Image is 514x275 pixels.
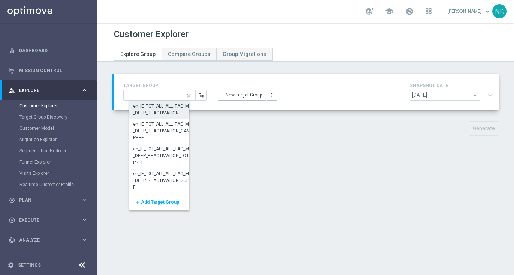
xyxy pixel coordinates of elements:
[385,7,393,15] span: school
[123,83,207,88] h4: TARGET GROUP
[8,217,88,223] button: play_circle_outline Execute keyboard_arrow_right
[8,68,88,74] button: Mission Control
[9,237,15,243] i: track_changes
[129,101,200,119] div: Press SPACE to select this row.
[114,48,273,61] ul: Tabs
[267,90,277,100] button: more_vert
[184,90,195,101] i: close
[19,145,97,156] div: Segmentation Explorer
[9,87,81,94] div: Explore
[410,83,496,88] h4: SNAPSHOT DATE
[114,29,189,40] h1: Customer Explorer
[19,41,88,60] a: Dashboard
[447,6,492,17] a: [PERSON_NAME]keyboard_arrow_down
[129,144,200,168] div: Press SPACE to select this row.
[133,121,196,141] div: en_IE_TGT_ALL_ALL_TAC_MIX__DEEP_REACTIVATION_GAMESPREF
[9,197,81,204] div: Plan
[269,92,274,98] i: more_vert
[19,114,78,120] a: Target Group Discovery
[19,88,81,93] span: Explore
[8,48,88,54] button: equalizer Dashboard
[9,47,15,54] i: equalizer
[9,87,15,94] i: person_search
[19,182,78,188] a: Realtime Customer Profile
[120,51,156,57] span: Explore Group
[19,168,97,179] div: Visits Explorer
[19,148,78,154] a: Segmentation Explorer
[81,87,88,94] i: keyboard_arrow_right
[8,237,88,243] button: track_changes Analyze keyboard_arrow_right
[19,60,88,80] a: Mission Control
[168,51,210,57] span: Compare Groups
[129,168,200,193] div: Press SPACE to select this row.
[129,195,189,210] div: Press SPACE to select this row.
[19,159,78,165] a: Funnel Explorer
[19,137,78,143] a: Migration Explorer
[19,238,81,242] span: Analyze
[133,103,196,116] div: en_IE_TGT_ALL_ALL_TAC_MIX__DEEP_REACTIVATION
[469,121,499,136] button: Generate
[19,100,97,111] div: Customer Explorer
[133,146,196,166] div: en_IE_TGT_ALL_ALL_TAC_MIX__DEEP_REACTIVATION_LOTTOPREF
[81,236,88,243] i: keyboard_arrow_right
[19,170,78,176] a: Visits Explorer
[19,198,81,203] span: Plan
[81,197,88,204] i: keyboard_arrow_right
[218,90,266,100] button: + New Target Group
[19,179,97,190] div: Realtime Customer Profile
[19,103,78,109] a: Customer Explorer
[9,217,81,224] div: Execute
[19,134,97,145] div: Migration Explorer
[133,200,140,205] i: add
[9,197,15,204] i: gps_fixed
[141,200,179,205] span: Add Target Group
[123,90,195,101] input: Quick find
[81,216,88,224] i: keyboard_arrow_right
[133,170,196,191] div: en_IE_TGT_ALL_ALL_TAC_MIX__DEEP_REACTIVATION_SCPREF
[19,156,97,168] div: Funnel Explorer
[9,41,88,60] div: Dashboard
[19,125,78,131] a: Customer Model
[9,217,15,224] i: play_circle_outline
[19,111,97,123] div: Target Group Discovery
[223,51,266,57] span: Group Migrations
[19,123,97,134] div: Customer Model
[9,237,81,243] div: Analyze
[9,60,88,80] div: Mission Control
[7,262,14,269] i: settings
[483,7,492,15] span: keyboard_arrow_down
[129,195,141,210] button: add Add Target Group
[8,197,88,203] button: gps_fixed Plan keyboard_arrow_right
[129,119,200,144] div: Press SPACE to select this row.
[492,4,507,18] div: NK
[19,218,81,222] span: Execute
[18,263,41,267] a: Settings
[8,87,88,93] button: person_search Explore keyboard_arrow_right
[123,81,490,102] div: TARGET GROUP close + New Target Group more_vert SNAPSHOT DATE arrow_drop_down expand_more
